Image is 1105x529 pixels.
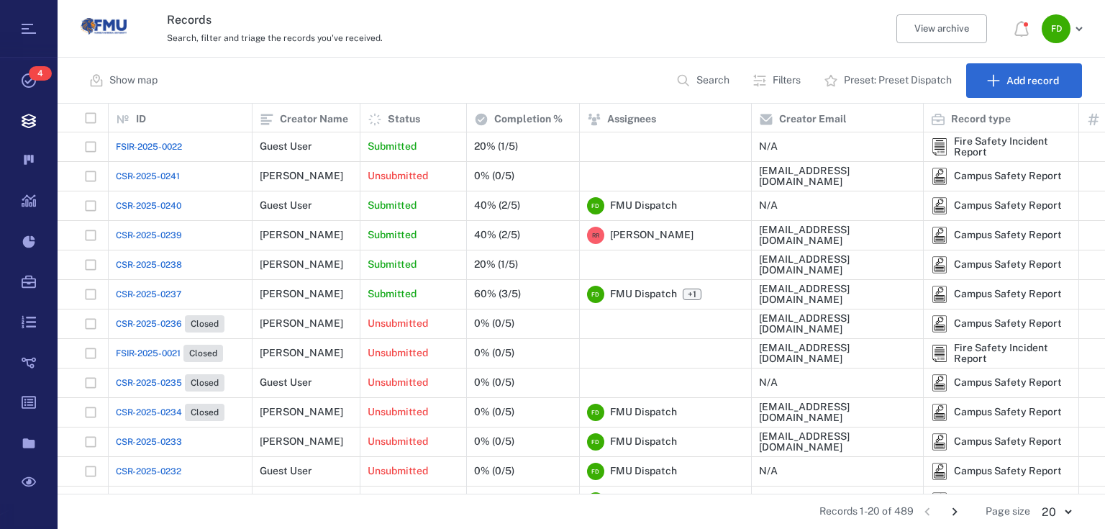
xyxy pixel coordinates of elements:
[954,136,1071,158] div: Fire Safety Incident Report
[683,289,701,300] span: +1
[668,63,741,98] button: Search
[759,141,778,152] div: N/A
[587,227,604,244] div: R R
[759,200,778,211] div: N/A
[474,230,520,240] div: 40% (2/5)
[931,286,948,303] div: Campus Safety Report
[759,402,916,424] div: [EMAIL_ADDRESS][DOMAIN_NAME]
[931,404,948,421] img: icon Campus Safety Report
[368,258,417,272] p: Submitted
[260,259,343,270] div: [PERSON_NAME]
[931,138,948,155] img: icon Fire Safety Incident Report
[474,407,514,417] div: 0% (0/5)
[368,140,417,154] p: Submitted
[474,289,521,299] div: 60% (3/5)
[260,289,343,299] div: [PERSON_NAME]
[759,166,916,188] div: [EMAIL_ADDRESS][DOMAIN_NAME]
[610,464,677,479] span: FMU Dispatch
[474,141,518,152] div: 20% (1/5)
[116,170,180,183] a: CSR-2025-0241
[116,374,224,392] a: CSR-2025-0235Closed
[986,505,1030,519] span: Page size
[474,348,514,358] div: 0% (0/5)
[167,33,383,43] span: Search, filter and triage the records you've received.
[587,404,604,421] div: F D
[368,435,428,449] p: Unsubmitted
[81,4,127,55] a: Go home
[188,318,222,330] span: Closed
[951,112,1011,127] p: Record type
[587,492,604,510] div: F D
[116,435,182,448] a: CSR-2025-0233
[759,284,916,306] div: [EMAIL_ADDRESS][DOMAIN_NAME]
[116,140,182,153] a: FSIR-2025-0022
[954,436,1062,447] div: Campus Safety Report
[116,199,181,212] span: CSR-2025-0240
[954,230,1062,240] div: Campus Safety Report
[931,374,948,392] img: icon Campus Safety Report
[773,73,801,88] p: Filters
[1042,14,1088,43] button: FD
[116,406,182,419] span: CSR-2025-0234
[188,377,222,389] span: Closed
[819,505,914,519] span: Records 1-20 of 489
[954,171,1062,181] div: Campus Safety Report
[260,318,343,329] div: [PERSON_NAME]
[759,377,778,388] div: N/A
[116,288,181,301] span: CSR-2025-0237
[260,466,312,476] div: Guest User
[759,313,916,335] div: [EMAIL_ADDRESS][DOMAIN_NAME]
[260,407,343,417] div: [PERSON_NAME]
[610,287,677,302] span: FMU Dispatch
[368,405,428,420] p: Unsubmitted
[931,345,948,362] img: icon Fire Safety Incident Report
[931,433,948,451] div: Campus Safety Report
[109,73,158,88] p: Show map
[931,227,948,244] img: icon Campus Safety Report
[759,254,916,276] div: [EMAIL_ADDRESS][DOMAIN_NAME]
[368,464,428,479] p: Unsubmitted
[931,463,948,480] div: Campus Safety Report
[116,229,182,242] a: CSR-2025-0239
[931,492,948,510] img: icon Campus Safety Report
[116,465,181,478] a: CSR-2025-0232
[931,286,948,303] img: icon Campus Safety Report
[931,197,948,214] img: icon Campus Safety Report
[610,228,694,243] span: [PERSON_NAME]
[931,345,948,362] div: Fire Safety Incident Report
[610,405,677,420] span: FMU Dispatch
[607,112,656,127] p: Assignees
[186,348,220,360] span: Closed
[494,112,563,127] p: Completion %
[954,318,1062,329] div: Campus Safety Report
[914,500,968,523] nav: pagination navigation
[260,230,343,240] div: [PERSON_NAME]
[954,289,1062,299] div: Campus Safety Report
[474,171,514,181] div: 0% (0/5)
[931,256,948,273] div: Campus Safety Report
[931,433,948,451] img: icon Campus Safety Report
[1042,14,1070,43] div: F D
[931,256,948,273] img: icon Campus Safety Report
[954,407,1062,417] div: Campus Safety Report
[759,225,916,247] div: [EMAIL_ADDRESS][DOMAIN_NAME]
[474,200,520,211] div: 40% (2/5)
[610,435,677,449] span: FMU Dispatch
[260,436,343,447] div: [PERSON_NAME]
[610,199,677,213] span: FMU Dispatch
[931,168,948,185] div: Campus Safety Report
[896,14,987,43] button: View archive
[81,4,127,50] img: Florida Memorial University logo
[474,259,518,270] div: 20% (1/5)
[116,258,182,271] a: CSR-2025-0238
[116,317,182,330] span: CSR-2025-0236
[474,466,514,476] div: 0% (0/5)
[931,463,948,480] img: icon Campus Safety Report
[136,112,146,127] p: ID
[188,407,222,419] span: Closed
[744,63,812,98] button: Filters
